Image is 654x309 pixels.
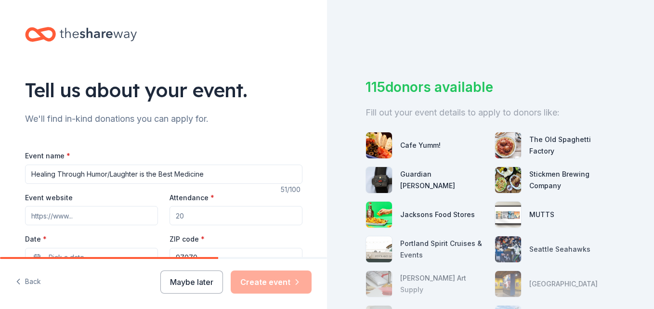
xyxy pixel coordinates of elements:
input: Spring Fundraiser [25,165,302,184]
input: 12345 (U.S. only) [170,248,302,267]
div: The Old Spaghetti Factory [529,134,616,157]
img: photo for Guardian Angel Device [366,167,392,193]
label: Event name [25,151,70,161]
button: Maybe later [160,270,223,294]
div: Tell us about your event. [25,77,302,103]
div: Fill out your event details to apply to donors like: [366,105,615,120]
img: photo for MUTTS [495,202,521,228]
img: photo for The Old Spaghetti Factory [495,132,521,158]
label: Attendance [170,193,214,203]
input: https://www... [25,206,158,225]
div: We'll find in-kind donations you can apply for. [25,111,302,127]
img: photo for Jacksons Food Stores [366,202,392,228]
div: 115 donors available [366,77,615,97]
img: photo for Stickmen Brewing Company [495,167,521,193]
span: Pick a date [49,252,84,263]
button: Pick a date [25,248,158,267]
div: Stickmen Brewing Company [529,168,616,192]
img: photo for Cafe Yumm! [366,132,392,158]
div: Jacksons Food Stores [400,209,475,220]
button: Back [15,272,41,292]
input: 20 [170,206,302,225]
div: MUTTS [529,209,554,220]
div: Guardian [PERSON_NAME] [400,168,487,192]
div: 51 /100 [281,184,302,195]
label: Event website [25,193,73,203]
label: ZIP code [170,234,205,244]
label: Date [25,234,158,244]
div: Cafe Yumm! [400,140,441,151]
